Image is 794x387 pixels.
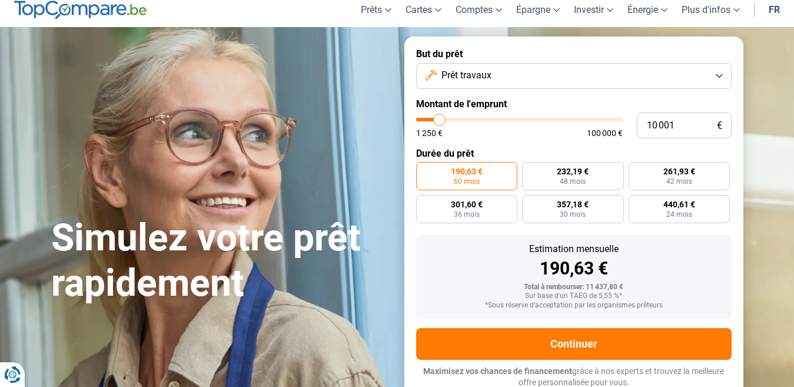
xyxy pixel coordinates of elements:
div: Total à rembourser: 11 437,80 € [426,283,722,292]
span: 357,18 € [557,200,589,209]
span: Prêt travaux [441,69,491,82]
label: But du prêt [416,48,732,59]
span: Maximisez vos chances de financement [423,366,572,376]
div: Estimation mensuelle [426,244,722,254]
span: 190,63 € [451,167,483,176]
div: Sur base d'un TAEG de 5,55 %* [426,292,722,300]
span: € [717,121,722,131]
span: 30 mois [560,211,586,218]
div: *Sous réserve d'acceptation par les organismes prêteurs [426,302,722,310]
span: 36 mois [454,211,480,218]
button: Continuer [416,328,732,360]
label: Durée du prêt [416,148,732,159]
span: 301,60 € [451,200,483,209]
img: TopCompare [14,1,147,19]
span: 42 mois [666,178,692,185]
span: 100 000 € [587,129,623,137]
span: 261,93 € [663,167,695,176]
span: 1 250 € [416,129,443,137]
span: 48 mois [560,178,586,185]
span: 24 mois [666,211,692,218]
div: 190,63 € [426,260,722,277]
span: 232,19 € [557,167,589,176]
span: 60 mois [454,178,480,185]
span: 440,61 € [663,200,695,209]
h1: Simulez votre prêt rapidement [51,216,390,306]
button: Prêt travaux [416,63,732,89]
label: Montant de l'emprunt [416,98,732,110]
